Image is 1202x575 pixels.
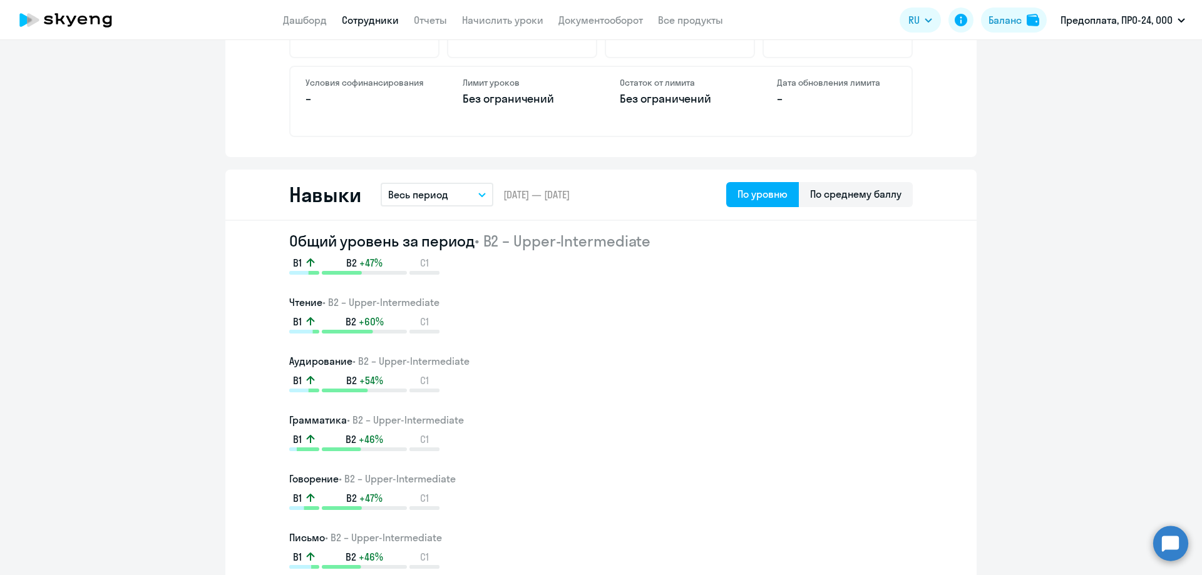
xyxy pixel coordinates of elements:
span: B1 [293,491,302,505]
p: Без ограничений [620,91,739,107]
a: Дашборд [283,14,327,26]
span: C1 [420,374,429,387]
a: Документооборот [558,14,643,26]
h4: Лимит уроков [463,77,582,88]
h4: Дата обновления лимита [777,77,896,88]
span: • B2 – Upper-Intermediate [347,414,464,426]
span: C1 [420,432,429,446]
span: B1 [293,315,302,328]
span: +60% [359,315,384,328]
h3: Говорение [289,471,913,486]
a: Начислить уроки [462,14,543,26]
h3: Грамматика [289,412,913,427]
span: +46% [359,432,383,446]
button: RU [900,8,941,33]
button: Предоплата, ПРО-24, ООО [1054,5,1191,35]
span: C1 [420,315,429,328]
span: • B2 – Upper-Intermediate [325,531,442,544]
span: • B2 – Upper-Intermediate [339,472,456,485]
span: • B2 – Upper-Intermediate [475,232,651,250]
span: +47% [359,491,383,505]
h2: Навыки [289,182,361,207]
h2: Общий уровень за период [289,231,913,251]
span: • B2 – Upper-Intermediate [322,296,439,308]
p: Весь период [388,187,448,202]
p: – [777,91,896,107]
a: Отчеты [414,14,447,26]
h4: Условия софинансирования [306,77,425,88]
div: По среднему баллу [810,186,902,201]
button: Балансbalance [981,8,1047,33]
span: • B2 – Upper-Intermediate [352,355,470,367]
span: B2 [346,491,357,505]
span: B1 [293,432,302,446]
p: Без ограничений [463,91,582,107]
div: Баланс [989,13,1022,28]
p: – [306,91,425,107]
span: B2 [346,432,356,446]
span: +46% [359,550,383,564]
span: [DATE] — [DATE] [503,188,570,201]
h3: Аудирование [289,354,913,369]
h4: Остаток от лимита [620,77,739,88]
span: C1 [420,256,429,270]
h3: Чтение [289,295,913,310]
span: +47% [359,256,383,270]
span: B2 [346,374,357,387]
span: B1 [293,374,302,387]
span: B2 [346,550,356,564]
h3: Письмо [289,530,913,545]
button: Весь период [381,183,493,206]
span: B1 [293,550,302,564]
img: balance [1027,14,1039,26]
a: Сотрудники [342,14,399,26]
a: Все продукты [658,14,723,26]
div: По уровню [737,186,788,201]
span: +54% [359,374,383,387]
span: C1 [420,491,429,505]
span: B1 [293,256,302,270]
span: B2 [346,315,356,328]
span: B2 [346,256,357,270]
span: C1 [420,550,429,564]
p: Предоплата, ПРО-24, ООО [1061,13,1173,28]
span: RU [908,13,920,28]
